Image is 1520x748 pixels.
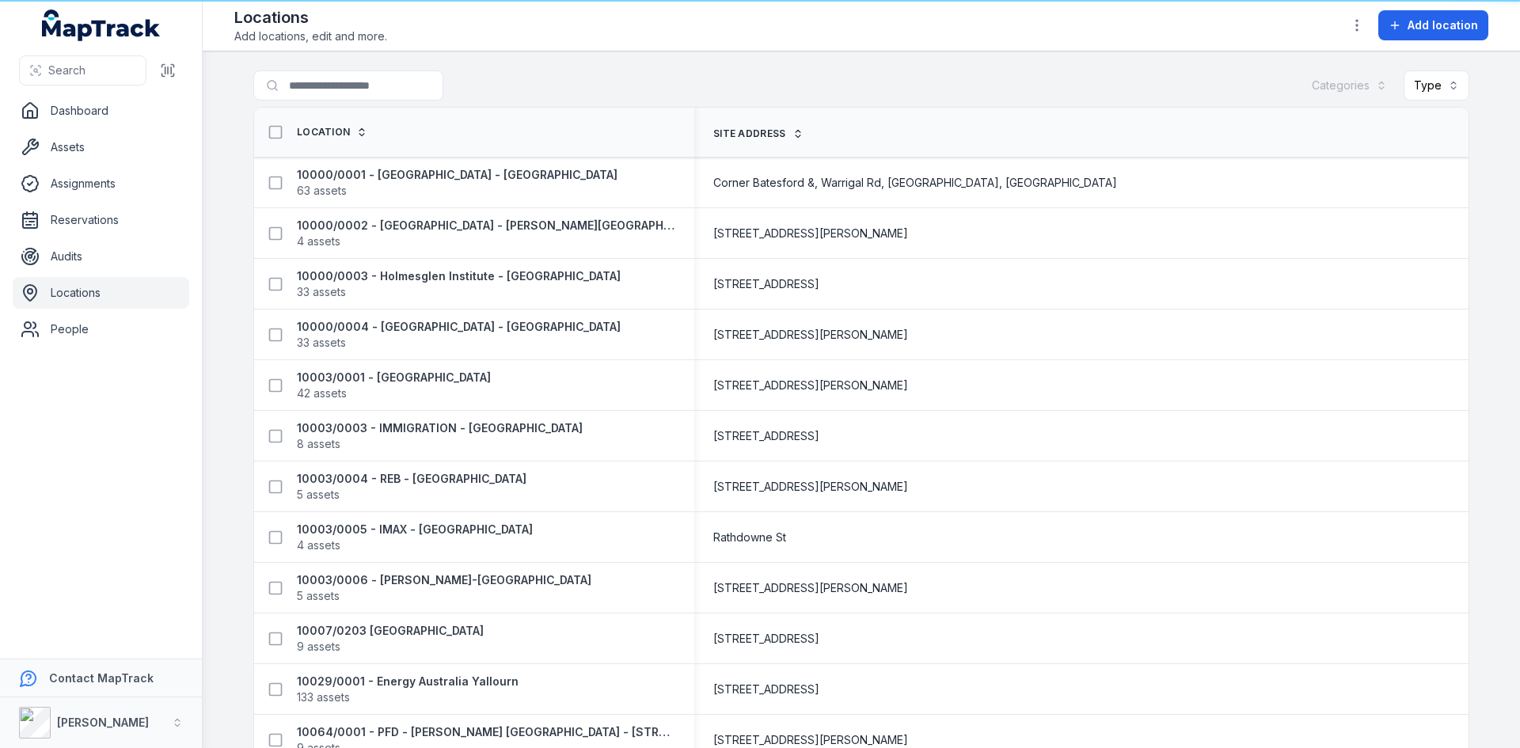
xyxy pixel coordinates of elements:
[713,631,819,647] span: [STREET_ADDRESS]
[713,580,908,596] span: [STREET_ADDRESS][PERSON_NAME]
[13,313,189,345] a: People
[234,28,387,44] span: Add locations, edit and more.
[713,682,819,697] span: [STREET_ADDRESS]
[49,671,154,685] strong: Contact MapTrack
[297,572,591,588] strong: 10003/0006 - [PERSON_NAME]-[GEOGRAPHIC_DATA]
[297,234,340,249] span: 4 assets
[297,522,533,537] strong: 10003/0005 - IMAX - [GEOGRAPHIC_DATA]
[13,131,189,163] a: Assets
[297,674,519,689] strong: 10029/0001 - Energy Australia Yallourn
[13,168,189,199] a: Assignments
[297,319,621,351] a: 10000/0004 - [GEOGRAPHIC_DATA] - [GEOGRAPHIC_DATA]33 assets
[297,436,340,452] span: 8 assets
[297,471,526,503] a: 10003/0004 - REB - [GEOGRAPHIC_DATA]5 assets
[297,335,346,351] span: 33 assets
[713,127,804,140] a: Site address
[297,623,484,639] strong: 10007/0203 [GEOGRAPHIC_DATA]
[297,284,346,300] span: 33 assets
[713,732,908,748] span: [STREET_ADDRESS][PERSON_NAME]
[297,218,675,234] strong: 10000/0002 - [GEOGRAPHIC_DATA] - [PERSON_NAME][GEOGRAPHIC_DATA]
[713,127,786,140] span: Site address
[297,126,367,139] a: Location
[297,674,519,705] a: 10029/0001 - Energy Australia Yallourn133 assets
[57,716,149,729] strong: [PERSON_NAME]
[297,218,675,249] a: 10000/0002 - [GEOGRAPHIC_DATA] - [PERSON_NAME][GEOGRAPHIC_DATA]4 assets
[297,167,617,199] a: 10000/0001 - [GEOGRAPHIC_DATA] - [GEOGRAPHIC_DATA]63 assets
[1378,10,1488,40] button: Add location
[297,588,340,604] span: 5 assets
[297,126,350,139] span: Location
[13,241,189,272] a: Audits
[713,378,908,393] span: [STREET_ADDRESS][PERSON_NAME]
[297,319,621,335] strong: 10000/0004 - [GEOGRAPHIC_DATA] - [GEOGRAPHIC_DATA]
[713,226,908,241] span: [STREET_ADDRESS][PERSON_NAME]
[713,479,908,495] span: [STREET_ADDRESS][PERSON_NAME]
[1408,17,1478,33] span: Add location
[713,327,908,343] span: [STREET_ADDRESS][PERSON_NAME]
[297,724,675,740] strong: 10064/0001 - PFD - [PERSON_NAME] [GEOGRAPHIC_DATA] - [STREET_ADDRESS][PERSON_NAME]
[234,6,387,28] h2: Locations
[297,487,340,503] span: 5 assets
[48,63,85,78] span: Search
[19,55,146,85] button: Search
[713,428,819,444] span: [STREET_ADDRESS]
[13,277,189,309] a: Locations
[297,420,583,436] strong: 10003/0003 - IMMIGRATION - [GEOGRAPHIC_DATA]
[1404,70,1469,101] button: Type
[297,689,350,705] span: 133 assets
[297,183,347,199] span: 63 assets
[297,268,621,284] strong: 10000/0003 - Holmesglen Institute - [GEOGRAPHIC_DATA]
[13,95,189,127] a: Dashboard
[713,530,786,545] span: Rathdowne St
[13,204,189,236] a: Reservations
[297,370,491,401] a: 10003/0001 - [GEOGRAPHIC_DATA]42 assets
[713,175,1117,191] span: Corner Batesford &, Warrigal Rd, [GEOGRAPHIC_DATA], [GEOGRAPHIC_DATA]
[297,522,533,553] a: 10003/0005 - IMAX - [GEOGRAPHIC_DATA]4 assets
[297,370,491,385] strong: 10003/0001 - [GEOGRAPHIC_DATA]
[42,9,161,41] a: MapTrack
[297,420,583,452] a: 10003/0003 - IMMIGRATION - [GEOGRAPHIC_DATA]8 assets
[297,639,340,655] span: 9 assets
[297,572,591,604] a: 10003/0006 - [PERSON_NAME]-[GEOGRAPHIC_DATA]5 assets
[297,537,340,553] span: 4 assets
[297,471,526,487] strong: 10003/0004 - REB - [GEOGRAPHIC_DATA]
[713,276,819,292] span: [STREET_ADDRESS]
[297,167,617,183] strong: 10000/0001 - [GEOGRAPHIC_DATA] - [GEOGRAPHIC_DATA]
[297,268,621,300] a: 10000/0003 - Holmesglen Institute - [GEOGRAPHIC_DATA]33 assets
[297,385,347,401] span: 42 assets
[297,623,484,655] a: 10007/0203 [GEOGRAPHIC_DATA]9 assets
